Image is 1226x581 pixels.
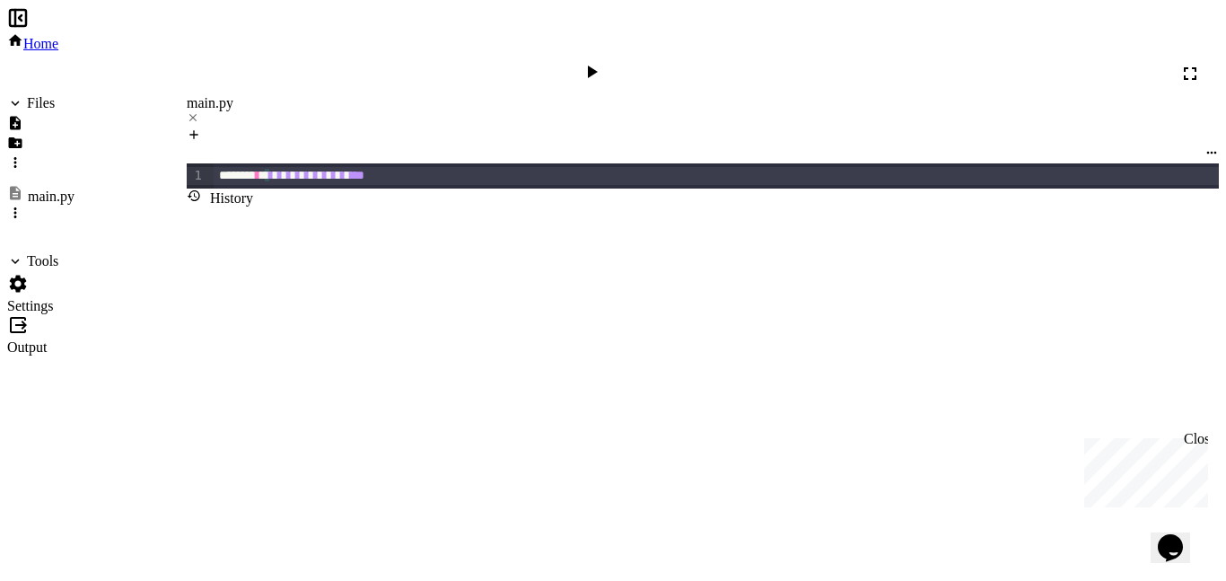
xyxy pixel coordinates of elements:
[28,189,74,205] div: main.py
[187,189,253,207] div: History
[187,167,205,185] div: 1
[27,95,55,111] div: Files
[27,253,58,269] div: Tools
[1151,509,1208,563] iframe: chat widget
[187,95,1219,111] div: main.py
[7,298,74,314] div: Settings
[1077,431,1208,507] iframe: chat widget
[7,339,74,356] div: Output
[7,7,124,114] div: Chat with us now!Close
[7,36,58,51] a: Home
[23,36,58,51] span: Home
[187,95,1219,128] div: main.py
